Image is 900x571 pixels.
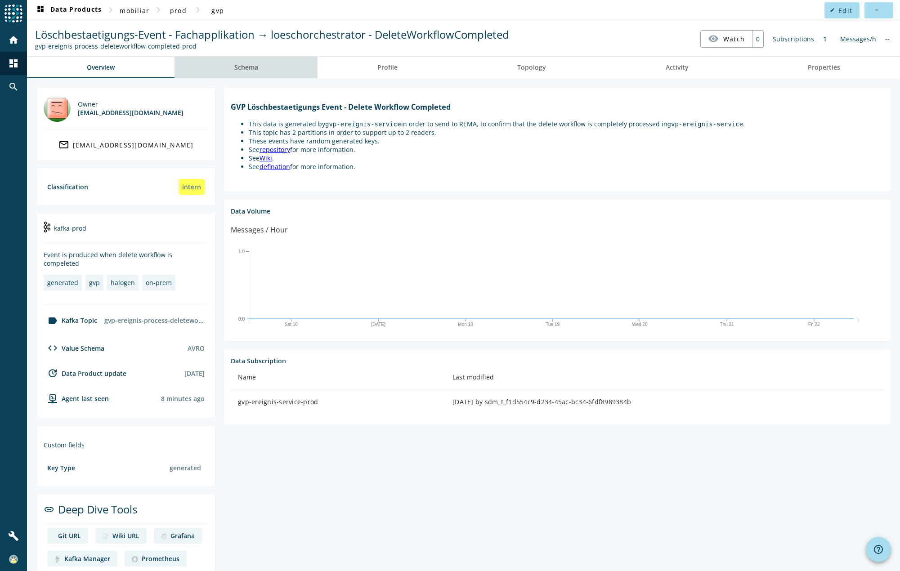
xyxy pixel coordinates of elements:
[95,528,147,544] a: deep dive imageWiki URL
[768,30,819,48] div: Subscriptions
[78,108,184,117] div: [EMAIL_ADDRESS][DOMAIN_NAME]
[4,4,22,22] img: spoud-logo.svg
[120,6,149,15] span: mobiliar
[87,64,115,71] span: Overview
[44,504,54,515] mat-icon: link
[64,554,110,563] div: Kafka Manager
[701,31,752,47] button: Watch
[154,528,202,544] a: deep dive imageGrafana
[720,322,734,327] text: Thu 21
[249,137,883,145] li: These events have random generated keys.
[188,344,205,352] div: AVRO
[203,2,232,18] button: gvp
[8,35,19,45] mat-icon: home
[285,322,298,327] text: Sat 16
[752,31,763,47] div: 0
[44,221,208,243] div: kafka-prod
[44,137,208,153] a: [EMAIL_ADDRESS][DOMAIN_NAME]
[260,145,290,154] a: repository
[105,4,116,15] mat-icon: chevron_right
[35,5,46,16] mat-icon: dashboard
[44,441,208,449] div: Custom fields
[58,531,81,540] div: Git URL
[231,365,445,390] th: Name
[73,141,194,149] div: [EMAIL_ADDRESS][DOMAIN_NAME]
[47,551,117,567] a: deep dive imageKafka Manager
[44,250,208,268] div: Event is produced when delete workflow is compeleted
[161,533,167,540] img: deep dive image
[78,100,184,108] div: Owner
[234,64,258,71] span: Schema
[47,278,78,287] div: generated
[54,556,61,562] img: deep dive image
[546,322,560,327] text: Tue 19
[47,183,88,191] div: Classification
[161,394,205,403] div: Agents typically reports every 15min to 1h
[249,162,883,171] li: See for more information.
[249,128,883,137] li: This topic has 2 partitions in order to support up to 2 readers.
[666,64,689,71] span: Activity
[9,555,18,564] img: 411ad8e8f5da571e2131dc1144fce495
[708,33,719,44] mat-icon: visibility
[231,207,883,215] div: Data Volume
[881,30,894,48] div: No information
[249,145,883,154] li: See for more information.
[873,544,884,555] mat-icon: help_outline
[819,30,831,48] div: 1
[47,343,58,353] mat-icon: code
[103,533,109,540] img: deep dive image
[873,8,878,13] mat-icon: more_horiz
[31,2,105,18] button: Data Products
[146,278,172,287] div: on-prem
[125,551,187,567] a: deep dive imagePrometheus
[238,316,245,321] text: 0.0
[325,120,401,128] code: gvp-ereignis-service
[142,554,179,563] div: Prometheus
[8,531,19,541] mat-icon: build
[184,369,205,378] div: [DATE]
[35,5,102,16] span: Data Products
[58,139,69,150] mat-icon: mail_outline
[44,393,109,404] div: agent-env-prod
[238,249,245,254] text: 1.0
[836,30,881,48] div: Messages/h
[667,120,743,128] code: gvp-ereignis-service
[838,6,852,15] span: Edit
[372,322,386,327] text: [DATE]
[723,31,745,47] span: Watch
[8,58,19,69] mat-icon: dashboard
[260,154,272,162] a: Wiki
[231,102,883,112] h1: GVP Löschbestaetigungs Event - Delete Workflow Completed
[517,64,546,71] span: Topology
[260,162,290,171] a: defination
[44,95,71,122] img: mbx_302755@mobi.ch
[231,224,288,236] div: Messages / Hour
[445,390,883,414] td: [DATE] by sdm_t_f1d554c9-d234-45ac-bc34-6fdf8989384b
[249,154,883,162] li: See .
[35,42,509,50] div: Kafka Topic: gvp-ereignis-process-deleteworkflow-completed-prod
[808,322,820,327] text: Fri 22
[47,528,88,544] a: deep dive imageGit URL
[112,531,139,540] div: Wiki URL
[44,502,208,524] div: Deep Dive Tools
[44,343,104,353] div: Value Schema
[170,6,187,15] span: prod
[179,179,205,195] div: intern
[153,4,164,15] mat-icon: chevron_right
[47,315,58,326] mat-icon: label
[238,397,438,406] div: gvp-ereignis-service-prod
[458,322,473,327] text: Mon 18
[47,368,58,379] mat-icon: update
[132,556,138,562] img: deep dive image
[249,120,883,128] li: This data is generated by in order to send to REMA, to confirm that the delete workflow is comple...
[116,2,153,18] button: mobiliar
[632,322,648,327] text: Wed 20
[47,464,75,472] div: Key Type
[830,8,835,13] mat-icon: edit
[193,4,203,15] mat-icon: chevron_right
[377,64,398,71] span: Profile
[445,365,883,390] th: Last modified
[44,315,97,326] div: Kafka Topic
[211,6,224,15] span: gvp
[170,531,195,540] div: Grafana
